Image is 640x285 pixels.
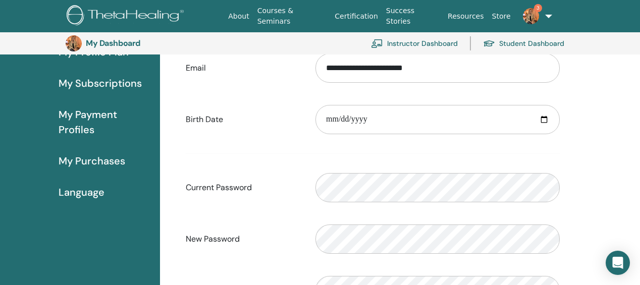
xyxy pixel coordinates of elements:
[224,7,253,26] a: About
[534,4,542,12] span: 3
[178,59,308,78] label: Email
[483,32,564,54] a: Student Dashboard
[331,7,382,26] a: Certification
[488,7,515,26] a: Store
[67,5,187,28] img: logo.png
[178,110,308,129] label: Birth Date
[382,2,444,31] a: Success Stories
[178,178,308,197] label: Current Password
[371,39,383,48] img: chalkboard-teacher.svg
[483,39,495,48] img: graduation-cap.svg
[523,8,539,24] img: default.jpg
[444,7,488,26] a: Resources
[59,107,152,137] span: My Payment Profiles
[66,35,82,51] img: default.jpg
[178,230,308,249] label: New Password
[59,153,125,168] span: My Purchases
[59,76,142,91] span: My Subscriptions
[371,32,458,54] a: Instructor Dashboard
[606,251,630,275] div: Open Intercom Messenger
[86,38,187,48] h3: My Dashboard
[59,185,104,200] span: Language
[253,2,331,31] a: Courses & Seminars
